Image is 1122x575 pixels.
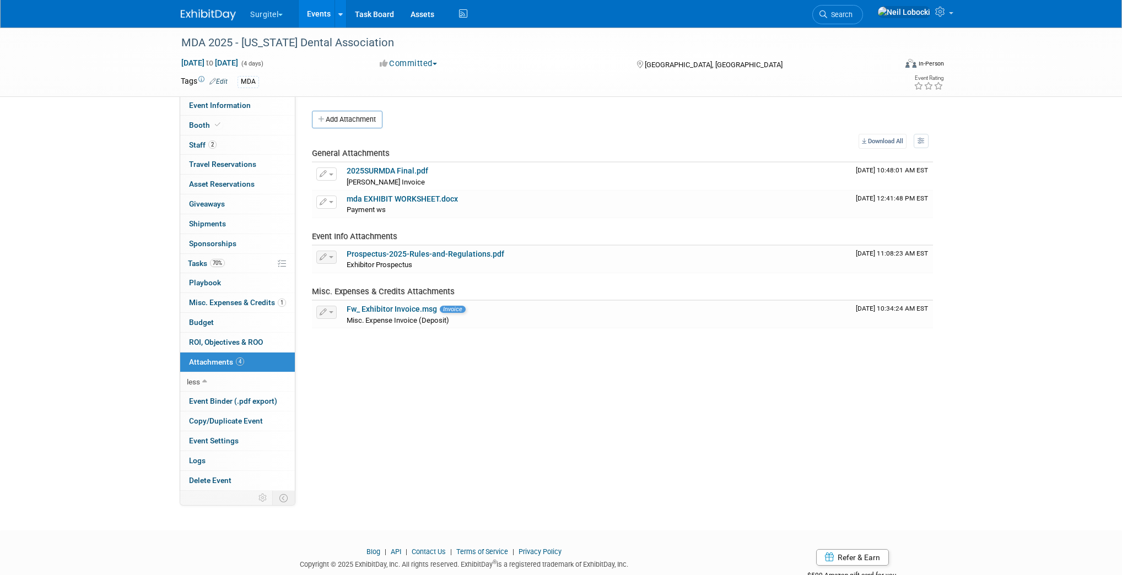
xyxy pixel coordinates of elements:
[347,205,386,214] span: Payment ws
[440,306,466,313] span: Invoice
[366,547,380,556] a: Blog
[189,219,226,228] span: Shipments
[215,122,220,128] i: Booth reservation complete
[189,357,244,366] span: Attachments
[347,194,458,203] a: mda EXHIBIT WORKSHEET.docx
[859,134,907,149] a: Download All
[180,372,295,392] a: less
[189,456,206,465] span: Logs
[456,547,508,556] a: Terms of Service
[181,9,236,20] img: ExhibitDay
[493,559,497,565] sup: ®
[180,392,295,411] a: Event Binder (.pdf export)
[189,199,225,208] span: Giveaways
[180,411,295,431] a: Copy/Duplicate Event
[189,278,221,287] span: Playbook
[180,234,295,253] a: Sponsorships
[253,491,273,505] td: Personalize Event Tab Strip
[180,431,295,451] a: Event Settings
[856,305,928,312] span: Upload Timestamp
[180,471,295,490] a: Delete Event
[180,155,295,174] a: Travel Reservations
[209,78,228,85] a: Edit
[188,259,225,268] span: Tasks
[180,451,295,470] a: Logs
[382,547,389,556] span: |
[645,61,783,69] span: [GEOGRAPHIC_DATA], [GEOGRAPHIC_DATA]
[914,75,943,81] div: Event Rating
[187,377,200,386] span: less
[189,140,217,149] span: Staff
[181,557,747,569] div: Copyright © 2025 ExhibitDay, Inc. All rights reserved. ExhibitDay is a registered trademark of Ex...
[510,547,517,556] span: |
[180,214,295,234] a: Shipments
[905,59,916,68] img: Format-Inperson.png
[180,116,295,135] a: Booth
[830,57,944,74] div: Event Format
[851,191,933,218] td: Upload Timestamp
[347,166,428,175] a: 2025SURMDA Final.pdf
[189,397,277,405] span: Event Binder (.pdf export)
[180,273,295,292] a: Playbook
[181,58,239,68] span: [DATE] [DATE]
[204,58,215,67] span: to
[312,148,390,158] span: General Attachments
[180,96,295,115] a: Event Information
[347,261,412,269] span: Exhibitor Prospectus
[856,194,928,202] span: Upload Timestamp
[180,293,295,312] a: Misc. Expenses & Credits1
[189,318,214,327] span: Budget
[347,316,449,324] span: Misc. Expense Invoice (Deposit)
[519,547,562,556] a: Privacy Policy
[877,6,931,18] img: Neil Lobocki
[856,166,928,174] span: Upload Timestamp
[391,547,401,556] a: API
[189,160,256,169] span: Travel Reservations
[189,180,255,188] span: Asset Reservations
[177,33,879,53] div: MDA 2025 - [US_STATE] Dental Association
[851,162,933,190] td: Upload Timestamp
[208,140,217,149] span: 2
[238,76,259,88] div: MDA
[210,259,225,267] span: 70%
[180,254,295,273] a: Tasks70%
[812,5,863,24] a: Search
[347,249,504,258] a: Prospectus-2025-Rules-and-Regulations.pdf
[312,231,397,241] span: Event Info Attachments
[189,239,236,248] span: Sponsorships
[851,246,933,273] td: Upload Timestamp
[278,299,286,307] span: 1
[347,178,425,186] span: [PERSON_NAME] Invoice
[376,58,441,69] button: Committed
[189,298,286,307] span: Misc. Expenses & Credits
[181,75,228,88] td: Tags
[447,547,455,556] span: |
[856,249,928,257] span: Upload Timestamp
[412,547,446,556] a: Contact Us
[816,549,889,566] a: Refer & Earn
[180,175,295,194] a: Asset Reservations
[180,313,295,332] a: Budget
[180,135,295,155] a: Staff2
[851,301,933,328] td: Upload Timestamp
[827,10,853,19] span: Search
[189,101,251,110] span: Event Information
[236,357,244,366] span: 4
[918,59,944,68] div: In-Person
[240,60,263,67] span: (4 days)
[189,436,239,445] span: Event Settings
[312,111,382,128] button: Add Attachment
[189,338,263,346] span: ROI, Objectives & ROO
[347,305,437,313] a: Fw_ Exhibitor Invoice.msg
[273,491,295,505] td: Toggle Event Tabs
[189,416,263,425] span: Copy/Duplicate Event
[180,352,295,372] a: Attachments4
[312,286,455,296] span: Misc. Expenses & Credits Attachments
[180,194,295,214] a: Giveaways
[403,547,410,556] span: |
[189,476,231,485] span: Delete Event
[189,121,223,129] span: Booth
[180,333,295,352] a: ROI, Objectives & ROO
